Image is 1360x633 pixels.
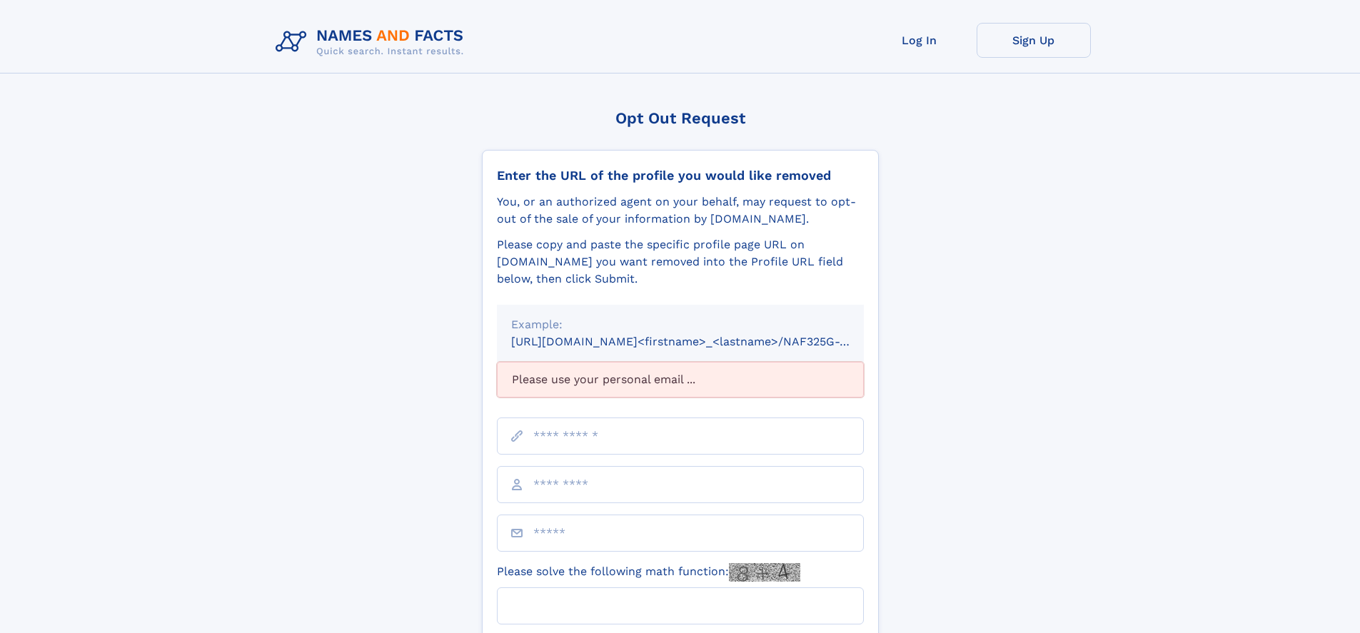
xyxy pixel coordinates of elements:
img: Logo Names and Facts [270,23,475,61]
label: Please solve the following math function: [497,563,800,582]
a: Log In [862,23,977,58]
div: Please copy and paste the specific profile page URL on [DOMAIN_NAME] you want removed into the Pr... [497,236,864,288]
div: You, or an authorized agent on your behalf, may request to opt-out of the sale of your informatio... [497,193,864,228]
div: Opt Out Request [482,109,879,127]
div: Please use your personal email ... [497,362,864,397]
a: Sign Up [977,23,1091,58]
small: [URL][DOMAIN_NAME]<firstname>_<lastname>/NAF325G-xxxxxxxx [511,335,891,348]
div: Example: [511,316,850,333]
div: Enter the URL of the profile you would like removed [497,168,864,183]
